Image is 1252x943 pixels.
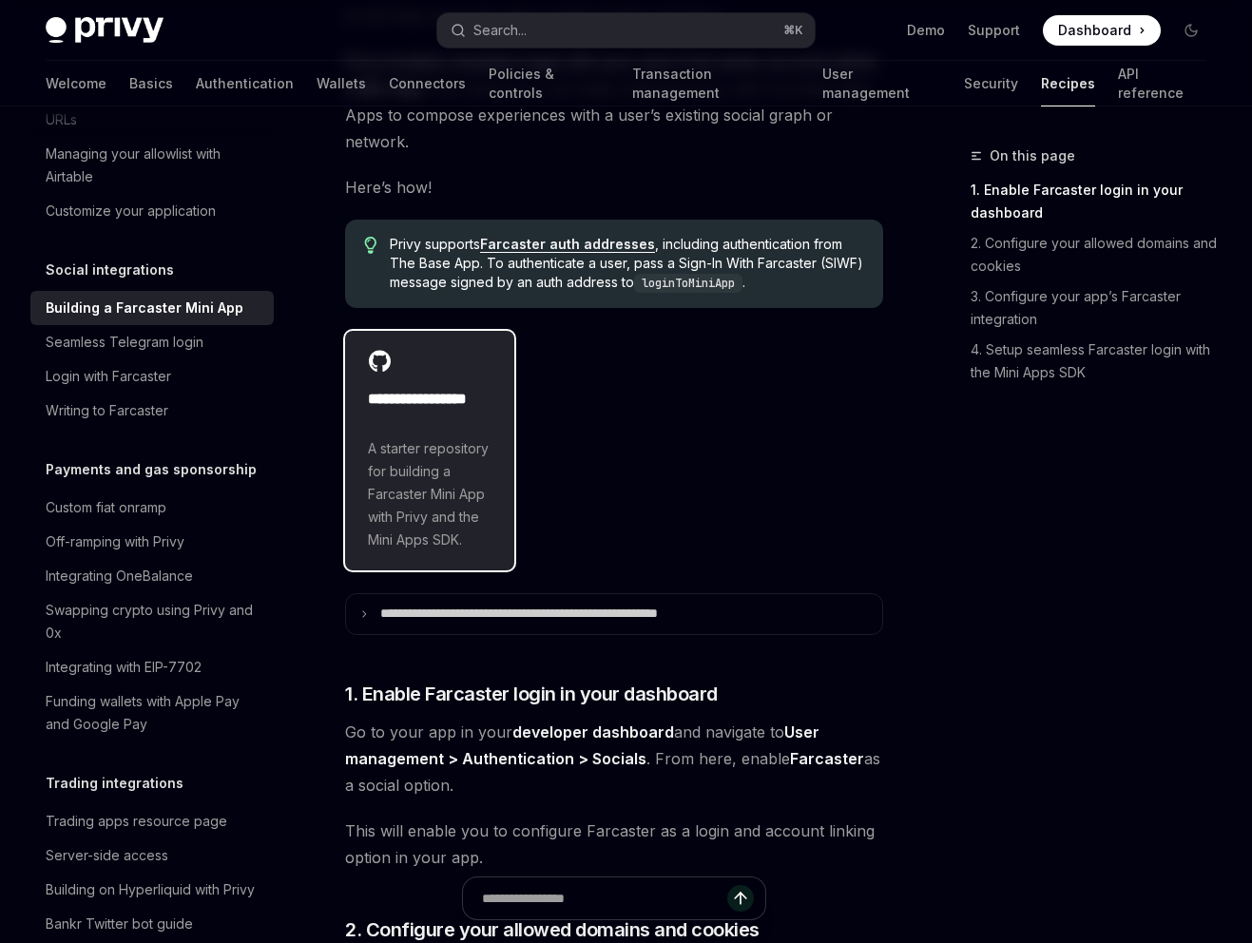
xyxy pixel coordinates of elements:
[1043,15,1161,46] a: Dashboard
[46,530,184,553] div: Off-ramping with Privy
[822,61,941,106] a: User management
[345,331,514,570] a: **** **** **** **A starter repository for building a Farcaster Mini App with Privy and the Mini A...
[46,297,243,319] div: Building a Farcaster Mini App
[30,194,274,228] a: Customize your application
[964,61,1018,106] a: Security
[46,772,183,795] h5: Trading integrations
[46,200,216,222] div: Customize your application
[46,458,257,481] h5: Payments and gas sponsorship
[368,437,491,551] span: A starter repository for building a Farcaster Mini App with Privy and the Mini Apps SDK.
[345,719,883,799] span: Go to your app in your and navigate to . From here, enable as a social option.
[46,17,164,44] img: dark logo
[634,274,742,293] code: loginToMiniApp
[345,174,883,201] span: Here’s how!
[46,690,262,736] div: Funding wallets with Apple Pay and Google Pay
[46,565,193,587] div: Integrating OneBalance
[489,61,609,106] a: Policies & controls
[30,804,274,838] a: Trading apps resource page
[30,137,274,194] a: Managing your allowlist with Airtable
[30,491,274,525] a: Custom fiat onramp
[1041,61,1095,106] a: Recipes
[46,399,168,422] div: Writing to Farcaster
[30,291,274,325] a: Building a Farcaster Mini App
[790,749,864,768] strong: Farcaster
[437,13,814,48] button: Search...⌘K
[30,559,274,593] a: Integrating OneBalance
[30,394,274,428] a: Writing to Farcaster
[46,496,166,519] div: Custom fiat onramp
[512,722,674,742] a: developer dashboard
[30,650,274,684] a: Integrating with EIP-7702
[971,175,1222,228] a: 1. Enable Farcaster login in your dashboard
[30,359,274,394] a: Login with Farcaster
[990,144,1075,167] span: On this page
[46,365,171,388] div: Login with Farcaster
[46,259,174,281] h5: Social integrations
[317,61,366,106] a: Wallets
[30,525,274,559] a: Off-ramping with Privy
[971,281,1222,335] a: 3. Configure your app’s Farcaster integration
[727,885,754,912] button: Send message
[907,21,945,40] a: Demo
[783,23,803,38] span: ⌘ K
[345,681,718,707] span: 1. Enable Farcaster login in your dashboard
[46,810,227,833] div: Trading apps resource page
[30,325,274,359] a: Seamless Telegram login
[968,21,1020,40] a: Support
[1118,61,1206,106] a: API reference
[473,19,527,42] div: Search...
[632,61,799,106] a: Transaction management
[345,722,819,768] strong: User management > Authentication > Socials
[1176,15,1206,46] button: Toggle dark mode
[389,61,466,106] a: Connectors
[46,599,262,645] div: Swapping crypto using Privy and 0x
[1058,21,1131,40] span: Dashboard
[46,331,203,354] div: Seamless Telegram login
[30,907,274,941] a: Bankr Twitter bot guide
[30,838,274,873] a: Server-side access
[30,593,274,650] a: Swapping crypto using Privy and 0x
[480,236,655,253] a: Farcaster auth addresses
[30,873,274,907] a: Building on Hyperliquid with Privy
[46,878,255,901] div: Building on Hyperliquid with Privy
[129,61,173,106] a: Basics
[390,235,864,293] span: Privy supports , including authentication from The Base App. To authenticate a user, pass a Sign-...
[971,228,1222,281] a: 2. Configure your allowed domains and cookies
[46,913,193,935] div: Bankr Twitter bot guide
[46,143,262,188] div: Managing your allowlist with Airtable
[46,844,168,867] div: Server-side access
[30,684,274,741] a: Funding wallets with Apple Pay and Google Pay
[364,237,377,254] svg: Tip
[971,335,1222,388] a: 4. Setup seamless Farcaster login with the Mini Apps SDK
[46,61,106,106] a: Welcome
[46,656,202,679] div: Integrating with EIP-7702
[345,818,883,871] span: This will enable you to configure Farcaster as a login and account linking option in your app.
[196,61,294,106] a: Authentication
